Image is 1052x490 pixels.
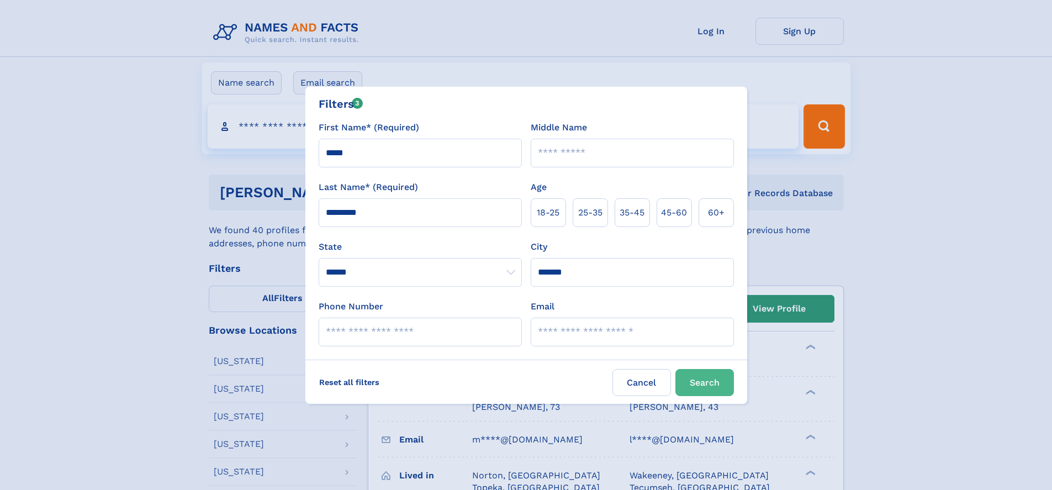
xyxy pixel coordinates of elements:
label: Phone Number [319,300,383,313]
label: Last Name* (Required) [319,181,418,194]
button: Search [675,369,734,396]
span: 35‑45 [620,206,644,219]
span: 18‑25 [537,206,559,219]
div: Filters [319,96,363,112]
span: 45‑60 [661,206,687,219]
label: Age [531,181,547,194]
label: First Name* (Required) [319,121,419,134]
label: Middle Name [531,121,587,134]
label: City [531,240,547,254]
label: Cancel [612,369,671,396]
label: Reset all filters [312,369,387,396]
label: State [319,240,522,254]
span: 25‑35 [578,206,602,219]
label: Email [531,300,554,313]
span: 60+ [708,206,725,219]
